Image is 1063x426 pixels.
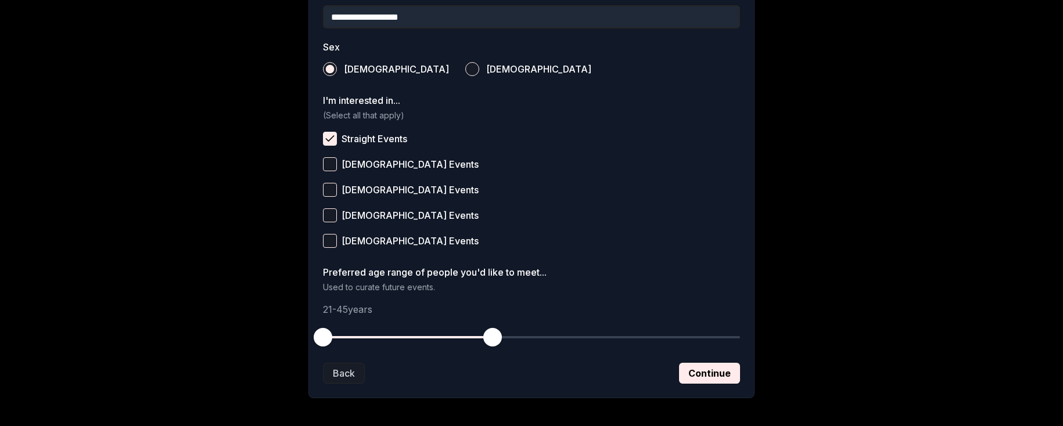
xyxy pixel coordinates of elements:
[323,183,337,197] button: [DEMOGRAPHIC_DATA] Events
[323,110,740,121] p: (Select all that apply)
[342,236,479,246] span: [DEMOGRAPHIC_DATA] Events
[323,157,337,171] button: [DEMOGRAPHIC_DATA] Events
[342,211,479,220] span: [DEMOGRAPHIC_DATA] Events
[323,208,337,222] button: [DEMOGRAPHIC_DATA] Events
[342,134,407,143] span: Straight Events
[465,62,479,76] button: [DEMOGRAPHIC_DATA]
[323,62,337,76] button: [DEMOGRAPHIC_DATA]
[679,363,740,384] button: Continue
[323,363,365,384] button: Back
[342,185,479,194] span: [DEMOGRAPHIC_DATA] Events
[323,42,740,52] label: Sex
[342,160,479,169] span: [DEMOGRAPHIC_DATA] Events
[486,64,591,74] span: [DEMOGRAPHIC_DATA]
[323,302,740,316] p: 21 - 45 years
[323,132,337,146] button: Straight Events
[323,96,740,105] label: I'm interested in...
[323,234,337,248] button: [DEMOGRAPHIC_DATA] Events
[323,268,740,277] label: Preferred age range of people you'd like to meet...
[344,64,449,74] span: [DEMOGRAPHIC_DATA]
[323,281,740,293] p: Used to curate future events.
